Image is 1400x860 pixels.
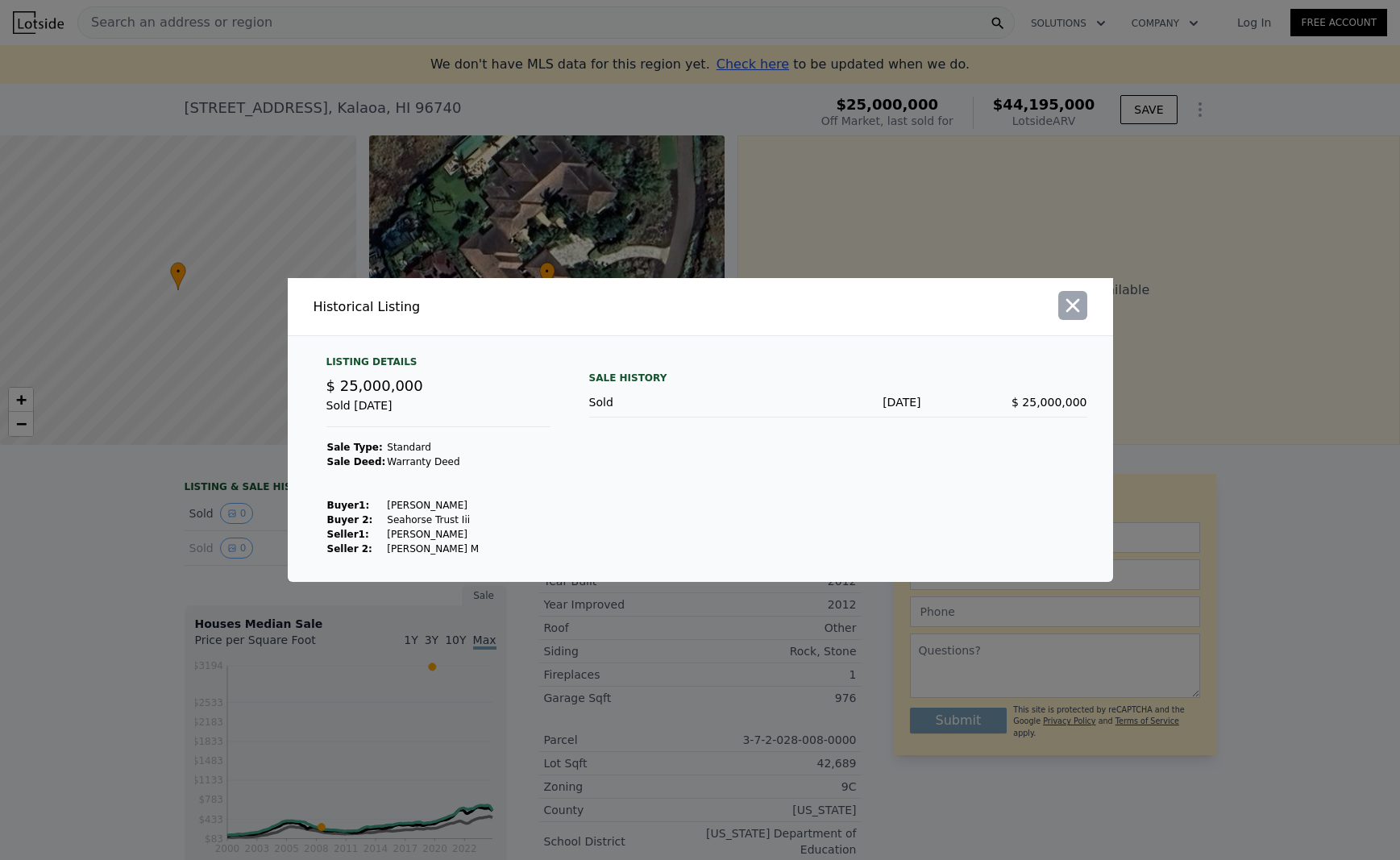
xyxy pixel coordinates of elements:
div: Sold [589,394,755,410]
div: [DATE] [755,394,921,410]
div: Sale History [589,368,1087,388]
strong: Seller 1 : [327,529,369,540]
strong: Sale Deed: [327,456,386,467]
div: Sold [DATE] [326,397,550,427]
td: Standard [386,440,480,455]
strong: Seller 2: [327,543,372,555]
div: Listing Details [326,355,550,375]
td: Seahorse Trust Iii [386,513,480,527]
strong: Sale Type: [327,442,383,453]
strong: Buyer 1 : [327,500,370,511]
td: Warranty Deed [386,455,480,469]
strong: Buyer 2: [327,514,373,526]
span: $ 25,000,000 [1012,396,1087,409]
td: [PERSON_NAME] M [386,542,480,556]
td: [PERSON_NAME] [386,527,480,542]
div: Historical Listing [314,297,694,317]
span: $ 25,000,000 [326,377,423,394]
td: [PERSON_NAME] [386,498,480,513]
